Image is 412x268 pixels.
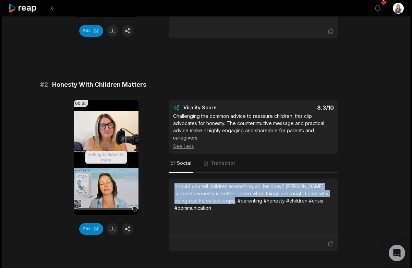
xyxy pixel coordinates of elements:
[389,245,405,261] div: Open Intercom Messenger
[79,223,103,235] button: Edit
[173,112,334,150] div: Challenging the common advice to reassure children, this clip advocates for honesty. The counteri...
[177,160,192,167] span: Social
[79,25,103,37] button: Edit
[173,143,334,150] div: See Less
[211,160,235,167] span: Transcript
[74,100,138,215] video: Your browser does not support mp4 format.
[260,104,334,111] div: 8.3 /10
[40,80,48,89] span: # 2
[183,104,257,111] div: Virality Score
[169,154,338,173] nav: Tabs
[52,80,146,89] span: Honesty With Children Matters
[174,183,332,211] div: Should you tell children everything will be okay? [PERSON_NAME] suggests honesty is better—even w...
